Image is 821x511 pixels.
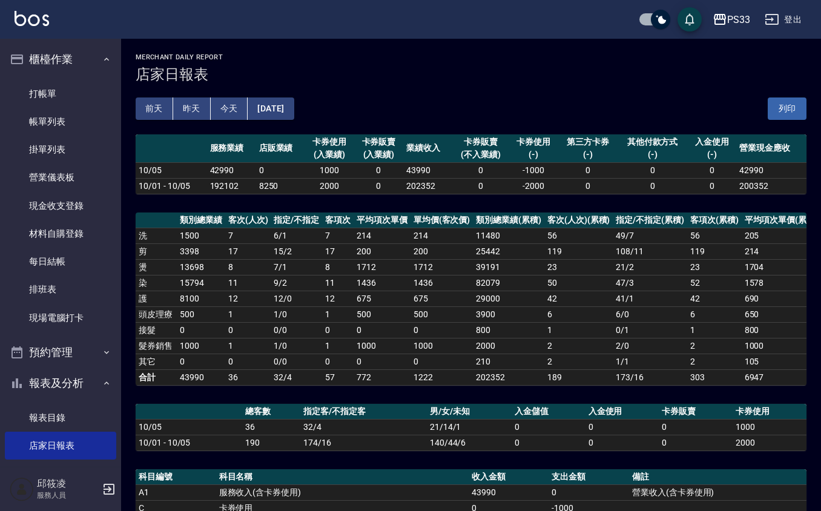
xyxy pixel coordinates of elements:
[455,148,506,161] div: (不入業績)
[410,369,473,385] td: 1222
[136,338,177,354] td: 髮券銷售
[242,419,300,435] td: 36
[544,306,613,322] td: 6
[585,435,659,450] td: 0
[618,178,687,194] td: 0
[613,369,687,385] td: 173/16
[354,306,410,322] td: 500
[216,469,469,485] th: 科目名稱
[469,469,549,485] th: 收入金額
[177,306,225,322] td: 500
[5,192,116,220] a: 現金收支登錄
[455,136,506,148] div: 卡券販賣
[5,80,116,108] a: 打帳單
[558,162,617,178] td: 0
[549,469,629,485] th: 支出金額
[5,368,116,399] button: 報表及分析
[5,163,116,191] a: 營業儀表板
[629,469,806,485] th: 備註
[305,162,354,178] td: 1000
[177,259,225,275] td: 13698
[621,136,684,148] div: 其他付款方式
[687,178,736,194] td: 0
[512,404,585,420] th: 入金儲值
[621,148,684,161] div: (-)
[5,275,116,303] a: 排班表
[354,243,410,259] td: 200
[136,354,177,369] td: 其它
[410,213,473,228] th: 單均價(客次價)
[659,435,733,450] td: 0
[613,213,687,228] th: 指定/不指定(累積)
[136,53,806,61] h2: Merchant Daily Report
[177,322,225,338] td: 0
[5,108,116,136] a: 帳單列表
[5,220,116,248] a: 材料自購登錄
[225,322,271,338] td: 0
[544,243,613,259] td: 119
[613,306,687,322] td: 6 / 0
[5,304,116,332] a: 現場電腦打卡
[354,259,410,275] td: 1712
[687,354,742,369] td: 2
[136,435,242,450] td: 10/01 - 10/05
[544,291,613,306] td: 42
[136,97,173,120] button: 前天
[544,338,613,354] td: 2
[736,134,806,163] th: 營業現金應收
[136,306,177,322] td: 頭皮理療
[136,228,177,243] td: 洗
[177,291,225,306] td: 8100
[760,8,806,31] button: 登出
[585,404,659,420] th: 入金使用
[473,338,544,354] td: 2000
[322,322,354,338] td: 0
[678,7,702,31] button: save
[256,178,305,194] td: 8250
[410,228,473,243] td: 214
[37,478,99,490] h5: 邱筱凌
[544,369,613,385] td: 189
[300,404,426,420] th: 指定客/不指定客
[242,435,300,450] td: 190
[427,419,512,435] td: 21/14/1
[177,354,225,369] td: 0
[512,435,585,450] td: 0
[727,12,750,27] div: PS33
[452,162,509,178] td: 0
[613,322,687,338] td: 0 / 1
[687,369,742,385] td: 303
[136,469,216,485] th: 科目編號
[357,148,400,161] div: (入業績)
[410,322,473,338] td: 0
[271,275,322,291] td: 9 / 2
[207,178,256,194] td: 192102
[690,136,733,148] div: 入金使用
[613,338,687,354] td: 2 / 0
[354,228,410,243] td: 214
[256,162,305,178] td: 0
[410,243,473,259] td: 200
[561,136,614,148] div: 第三方卡券
[211,97,248,120] button: 今天
[410,338,473,354] td: 1000
[473,228,544,243] td: 11480
[136,291,177,306] td: 護
[322,291,354,306] td: 12
[410,259,473,275] td: 1712
[177,338,225,354] td: 1000
[427,435,512,450] td: 140/44/6
[768,97,806,120] button: 列印
[136,404,806,451] table: a dense table
[271,291,322,306] td: 12 / 0
[136,243,177,259] td: 剪
[322,213,354,228] th: 客項次
[403,178,452,194] td: 202352
[5,432,116,460] a: 店家日報表
[403,134,452,163] th: 業績收入
[354,162,403,178] td: 0
[225,243,271,259] td: 17
[687,291,742,306] td: 42
[452,178,509,194] td: 0
[512,148,555,161] div: (-)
